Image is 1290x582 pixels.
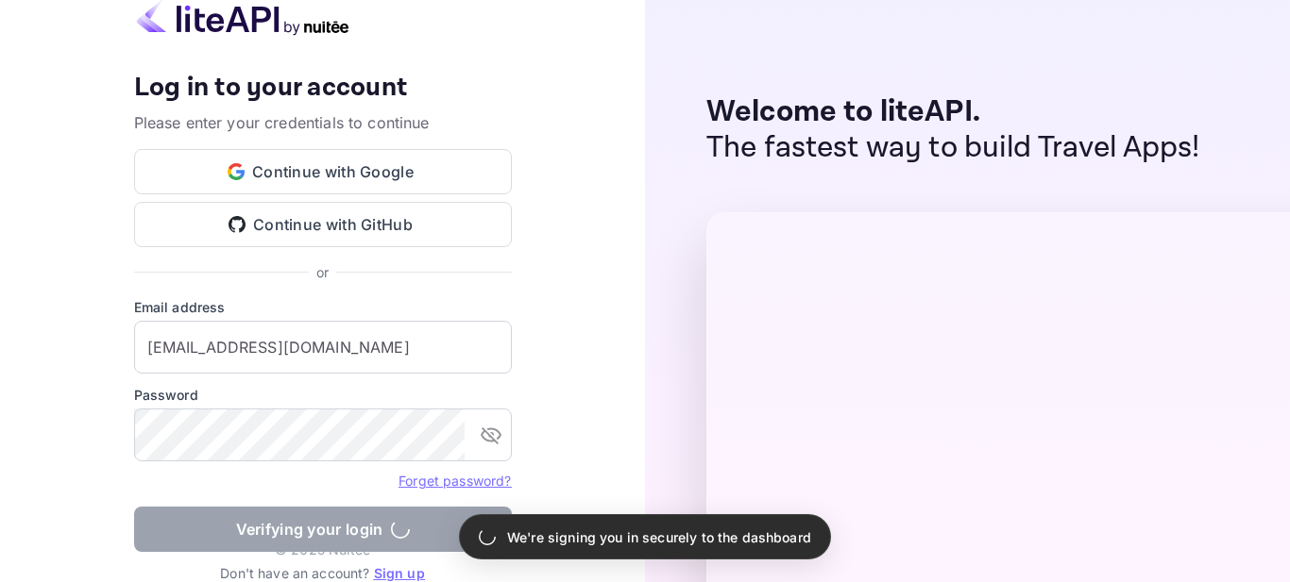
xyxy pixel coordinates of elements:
p: or [316,262,329,282]
h4: Log in to your account [134,72,512,105]
a: Forget password? [399,471,511,490]
a: Sign up [374,565,425,581]
p: Please enter your credentials to continue [134,111,512,134]
p: The fastest way to build Travel Apps! [706,130,1200,166]
p: We're signing you in securely to the dashboard [507,527,811,547]
input: Enter your email address [134,321,512,374]
button: toggle password visibility [472,416,510,454]
p: © 2025 Nuitee [275,540,370,559]
button: Continue with GitHub [134,202,512,247]
label: Password [134,385,512,405]
label: Email address [134,297,512,317]
p: Welcome to liteAPI. [706,94,1200,130]
a: Forget password? [399,473,511,489]
button: Continue with Google [134,149,512,194]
